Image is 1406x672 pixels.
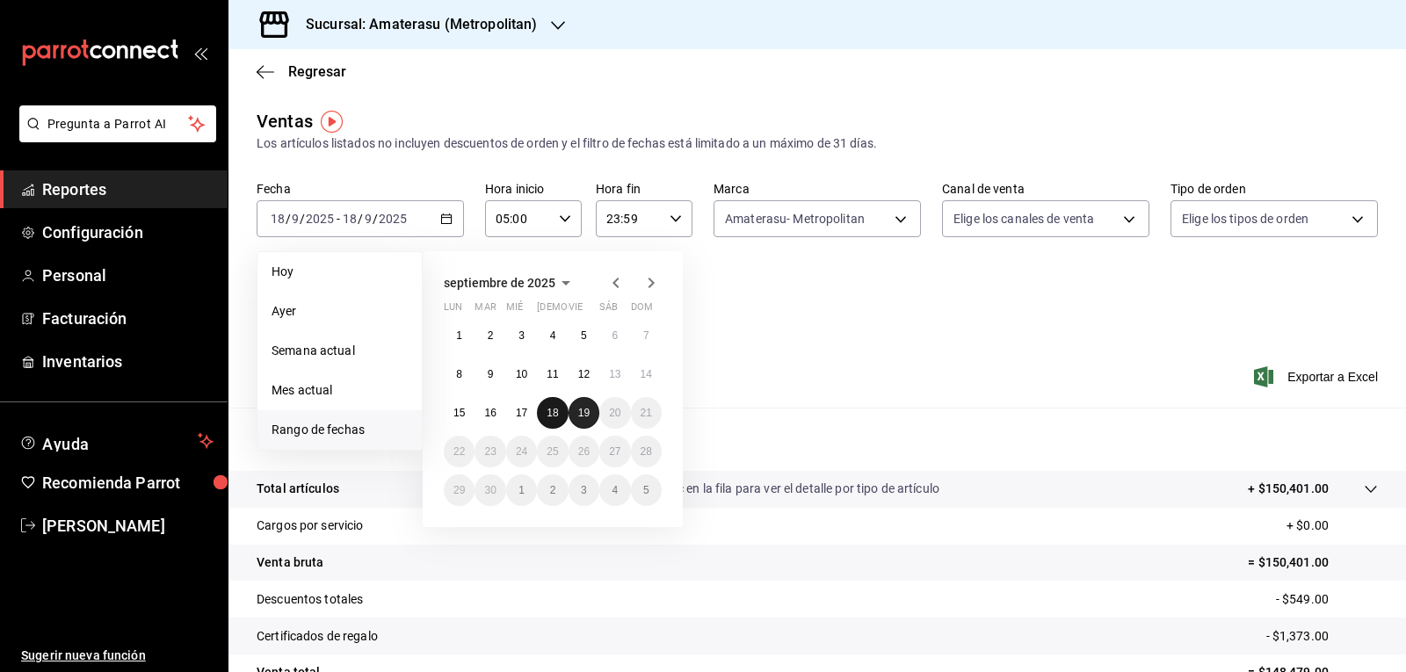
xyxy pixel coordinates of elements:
[506,474,537,506] button: 1 de octubre de 2025
[953,210,1094,228] span: Elige los canales de venta
[599,474,630,506] button: 4 de octubre de 2025
[453,407,465,419] abbr: 15 de septiembre de 2025
[337,212,340,226] span: -
[537,358,568,390] button: 11 de septiembre de 2025
[272,381,408,400] span: Mes actual
[516,407,527,419] abbr: 17 de septiembre de 2025
[272,263,408,281] span: Hoy
[518,484,525,496] abbr: 1 de octubre de 2025
[444,272,576,293] button: septiembre de 2025
[581,484,587,496] abbr: 3 de octubre de 2025
[272,302,408,321] span: Ayer
[516,368,527,380] abbr: 10 de septiembre de 2025
[631,358,662,390] button: 14 de septiembre de 2025
[257,627,378,646] p: Certificados de regalo
[453,484,465,496] abbr: 29 de septiembre de 2025
[42,307,214,330] span: Facturación
[444,358,475,390] button: 8 de septiembre de 2025
[42,177,214,201] span: Reportes
[569,320,599,351] button: 5 de septiembre de 2025
[444,474,475,506] button: 29 de septiembre de 2025
[475,301,496,320] abbr: martes
[257,429,1378,450] p: Resumen
[257,108,313,134] div: Ventas
[257,183,464,195] label: Fecha
[475,320,505,351] button: 2 de septiembre de 2025
[609,368,620,380] abbr: 13 de septiembre de 2025
[1286,517,1378,535] p: + $0.00
[444,301,462,320] abbr: lunes
[537,397,568,429] button: 18 de septiembre de 2025
[444,436,475,467] button: 22 de septiembre de 2025
[42,220,214,244] span: Configuración
[47,115,189,134] span: Pregunta a Parrot AI
[1170,183,1378,195] label: Tipo de orden
[257,590,363,609] p: Descuentos totales
[484,407,496,419] abbr: 16 de septiembre de 2025
[569,301,583,320] abbr: viernes
[456,368,462,380] abbr: 8 de septiembre de 2025
[599,397,630,429] button: 20 de septiembre de 2025
[484,484,496,496] abbr: 30 de septiembre de 2025
[537,301,641,320] abbr: jueves
[550,329,556,342] abbr: 4 de septiembre de 2025
[537,436,568,467] button: 25 de septiembre de 2025
[257,517,364,535] p: Cargos por servicio
[484,445,496,458] abbr: 23 de septiembre de 2025
[321,111,343,133] button: Tooltip marker
[272,421,408,439] span: Rango de fechas
[942,183,1149,195] label: Canal de venta
[257,134,1378,153] div: Los artículos listados no incluyen descuentos de orden y el filtro de fechas está limitado a un m...
[596,183,692,195] label: Hora fin
[286,212,291,226] span: /
[305,212,335,226] input: ----
[272,342,408,360] span: Semana actual
[444,276,555,290] span: septiembre de 2025
[270,212,286,226] input: --
[1248,553,1378,572] p: = $150,401.00
[631,474,662,506] button: 5 de octubre de 2025
[42,471,214,495] span: Recomienda Parrot
[631,436,662,467] button: 28 de septiembre de 2025
[475,474,505,506] button: 30 de septiembre de 2025
[342,212,358,226] input: --
[609,407,620,419] abbr: 20 de septiembre de 2025
[475,358,505,390] button: 9 de septiembre de 2025
[485,183,582,195] label: Hora inicio
[364,212,373,226] input: --
[599,320,630,351] button: 6 de septiembre de 2025
[641,445,652,458] abbr: 28 de septiembre de 2025
[725,210,865,228] span: Amaterasu- Metropolitan
[609,445,620,458] abbr: 27 de septiembre de 2025
[12,127,216,146] a: Pregunta a Parrot AI
[547,368,558,380] abbr: 11 de septiembre de 2025
[631,320,662,351] button: 7 de septiembre de 2025
[19,105,216,142] button: Pregunta a Parrot AI
[475,436,505,467] button: 23 de septiembre de 2025
[569,436,599,467] button: 26 de septiembre de 2025
[257,63,346,80] button: Regresar
[1257,366,1378,387] button: Exportar a Excel
[547,445,558,458] abbr: 25 de septiembre de 2025
[631,301,653,320] abbr: domingo
[578,407,590,419] abbr: 19 de septiembre de 2025
[641,407,652,419] abbr: 21 de septiembre de 2025
[1276,590,1378,609] p: - $549.00
[257,480,339,498] p: Total artículos
[42,350,214,373] span: Inventarios
[42,264,214,287] span: Personal
[578,445,590,458] abbr: 26 de septiembre de 2025
[300,212,305,226] span: /
[506,320,537,351] button: 3 de septiembre de 2025
[599,358,630,390] button: 13 de septiembre de 2025
[456,329,462,342] abbr: 1 de septiembre de 2025
[292,14,537,35] h3: Sucursal: Amaterasu (Metropolitan)
[578,368,590,380] abbr: 12 de septiembre de 2025
[612,329,618,342] abbr: 6 de septiembre de 2025
[1182,210,1308,228] span: Elige los tipos de orden
[550,484,556,496] abbr: 2 de octubre de 2025
[518,329,525,342] abbr: 3 de septiembre de 2025
[444,397,475,429] button: 15 de septiembre de 2025
[21,647,214,665] span: Sugerir nueva función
